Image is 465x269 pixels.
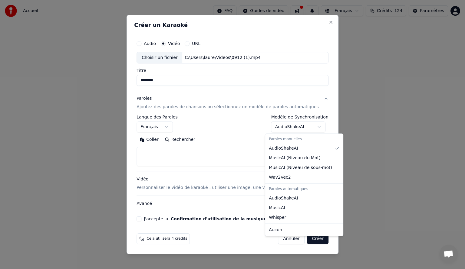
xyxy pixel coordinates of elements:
[269,174,291,180] span: Wav2Vec2
[269,155,320,161] span: MusicAI ( Niveau du Mot )
[266,185,342,193] div: Paroles automatiques
[266,135,342,144] div: Paroles manuelles
[269,214,286,220] span: Whisper
[269,195,298,201] span: AudioShakeAI
[269,165,332,171] span: MusicAI ( Niveau de sous-mot )
[269,205,285,211] span: MusicAI
[269,145,298,151] span: AudioShakeAI
[269,227,282,233] span: Aucun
